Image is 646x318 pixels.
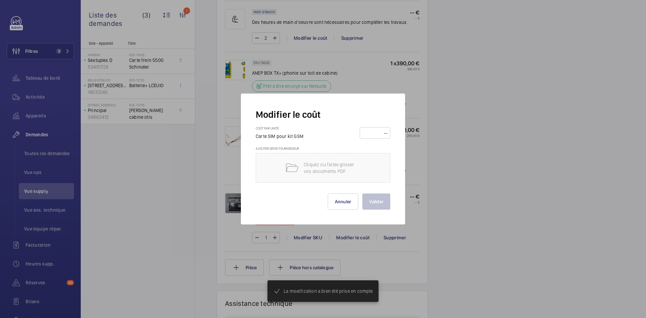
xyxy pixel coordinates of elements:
p: Cliquez ou faites glisser vos documents PDF [304,161,361,175]
button: Annuler [328,193,359,210]
h2: Modifier le coût [256,108,390,121]
span: Carte SIM pour kit GSM [256,134,303,139]
h3: Coût par unité [256,126,310,133]
button: Valider [362,193,390,210]
input: -- [362,128,388,138]
h3: Ajouter devis fournisseur [256,146,390,153]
